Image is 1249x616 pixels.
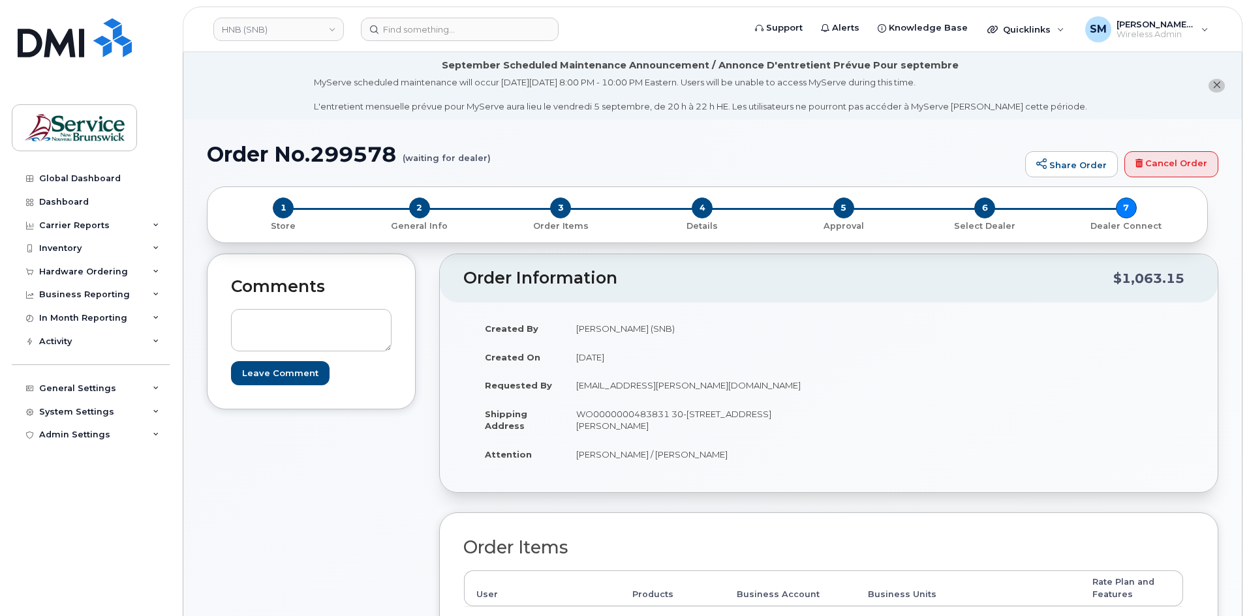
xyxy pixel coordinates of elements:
[632,218,773,232] a: 4 Details
[485,380,552,390] strong: Requested By
[856,570,1081,606] th: Business Units
[485,449,532,460] strong: Attention
[1113,266,1184,291] div: $1,063.15
[485,352,540,362] strong: Created On
[354,220,486,232] p: General Info
[314,76,1087,113] div: MyServe scheduled maintenance will occur [DATE][DATE] 8:00 PM - 10:00 PM Eastern. Users will be u...
[207,143,1019,166] h1: Order No.299578
[218,218,349,232] a: 1 Store
[485,409,527,432] strong: Shipping Address
[349,218,491,232] a: 2 General Info
[463,269,1113,287] h2: Order Information
[550,198,571,218] span: 3
[773,218,914,232] a: 5 Approval
[974,198,995,218] span: 6
[621,570,726,606] th: Products
[403,143,491,163] small: (waiting for dealer)
[564,400,819,440] td: WO0000000483831 30-[STREET_ADDRESS][PERSON_NAME]
[914,218,1056,232] a: 6 Select Dealer
[231,361,330,385] input: Leave Comment
[725,570,856,606] th: Business Account
[409,198,430,218] span: 2
[778,220,909,232] p: Approval
[564,440,819,469] td: [PERSON_NAME] / [PERSON_NAME]
[485,323,538,334] strong: Created By
[464,570,621,606] th: User
[692,198,713,218] span: 4
[463,538,1184,557] h2: Order Items
[1209,79,1225,93] button: close notification
[442,59,959,72] div: September Scheduled Maintenance Announcement / Annonce D'entretient Prévue Pour septembre
[919,220,1051,232] p: Select Dealer
[564,314,819,343] td: [PERSON_NAME] (SNB)
[637,220,768,232] p: Details
[833,198,854,218] span: 5
[223,220,344,232] p: Store
[273,198,294,218] span: 1
[1081,570,1183,606] th: Rate Plan and Features
[231,278,392,296] h2: Comments
[495,220,626,232] p: Order Items
[1124,151,1218,177] a: Cancel Order
[564,371,819,400] td: [EMAIL_ADDRESS][PERSON_NAME][DOMAIN_NAME]
[1025,151,1118,177] a: Share Order
[490,218,632,232] a: 3 Order Items
[564,343,819,372] td: [DATE]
